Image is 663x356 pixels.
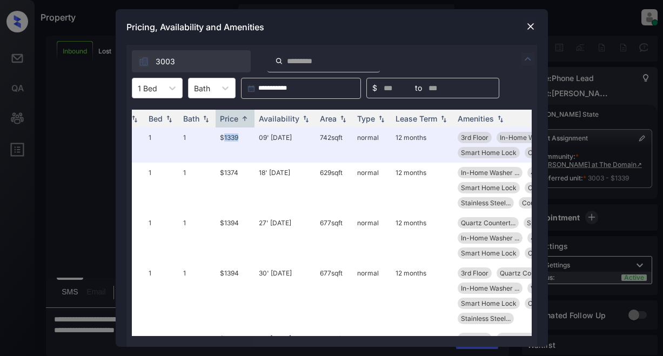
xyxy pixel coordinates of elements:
[396,114,437,123] div: Lease Term
[531,234,558,242] span: 4th Floor
[528,299,562,307] span: Ceiling Fan
[255,263,316,328] td: 30' [DATE]
[525,21,536,32] img: close
[216,163,255,213] td: $1374
[320,114,337,123] div: Area
[528,249,562,257] span: Ceiling Fan
[353,213,391,263] td: normal
[275,56,283,66] img: icon-zuma
[500,334,549,342] span: Spacious Closet
[239,115,250,123] img: sorting
[259,114,299,123] div: Availability
[156,56,175,68] span: 3003
[415,82,422,94] span: to
[255,127,316,163] td: 09' [DATE]
[316,127,353,163] td: 742 sqft
[500,133,558,142] span: In-Home Washer ...
[391,213,453,263] td: 12 months
[461,199,511,207] span: Stainless Steel...
[461,219,515,227] span: Quartz Countert...
[353,163,391,213] td: normal
[461,299,517,307] span: Smart Home Lock
[438,115,449,123] img: sorting
[528,184,562,192] span: Ceiling Fan
[144,127,179,163] td: 1
[391,127,453,163] td: 12 months
[316,163,353,213] td: 629 sqft
[129,115,140,123] img: sorting
[179,127,216,163] td: 1
[528,149,562,157] span: Ceiling Fan
[461,133,488,142] span: 3rd Floor
[316,213,353,263] td: 677 sqft
[220,114,238,123] div: Price
[461,169,519,177] span: In-Home Washer ...
[522,199,570,207] span: Courtyard View
[353,263,391,328] td: normal
[357,114,375,123] div: Type
[316,263,353,328] td: 677 sqft
[216,263,255,328] td: $1394
[149,114,163,123] div: Bed
[461,249,517,257] span: Smart Home Lock
[461,284,519,292] span: In-Home Washer ...
[495,115,506,123] img: sorting
[179,213,216,263] td: 1
[138,56,149,67] img: icon-zuma
[461,149,517,157] span: Smart Home Lock
[461,269,488,277] span: 3rd Floor
[116,9,548,45] div: Pricing, Availability and Amenities
[458,114,494,123] div: Amenities
[391,163,453,213] td: 12 months
[531,284,581,292] span: Vinyl Plank - N...
[461,334,488,342] span: 3rd Floor
[179,163,216,213] td: 1
[144,163,179,213] td: 1
[338,115,349,123] img: sorting
[216,213,255,263] td: $1394
[531,169,558,177] span: 4th Floor
[300,115,311,123] img: sorting
[353,127,391,163] td: normal
[255,163,316,213] td: 18' [DATE]
[461,234,519,242] span: In-Home Washer ...
[376,115,387,123] img: sorting
[164,115,175,123] img: sorting
[144,213,179,263] td: 1
[255,213,316,263] td: 27' [DATE]
[391,263,453,328] td: 12 months
[500,269,554,277] span: Quartz Countert...
[179,263,216,328] td: 1
[200,115,211,123] img: sorting
[521,52,534,65] img: icon-zuma
[527,219,576,227] span: Spacious Closet
[183,114,199,123] div: Bath
[461,184,517,192] span: Smart Home Lock
[144,263,179,328] td: 1
[372,82,377,94] span: $
[461,314,511,323] span: Stainless Steel...
[216,127,255,163] td: $1339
